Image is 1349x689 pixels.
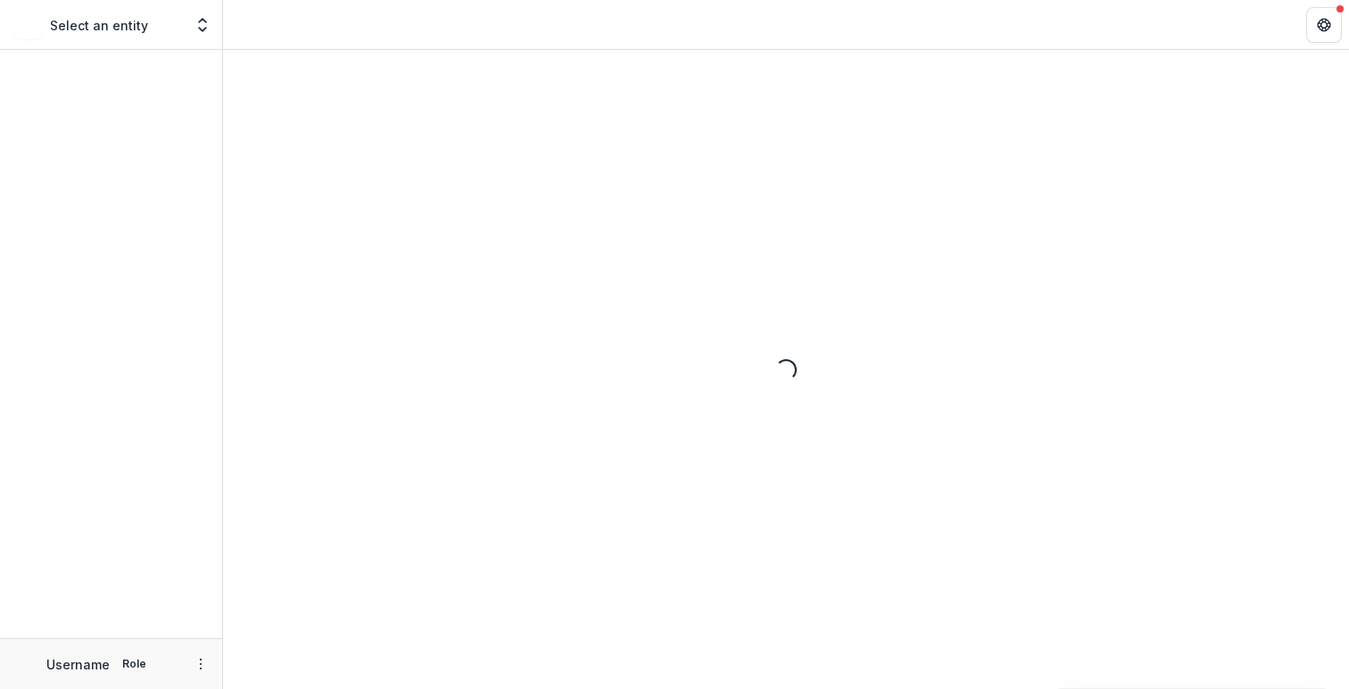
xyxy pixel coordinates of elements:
p: Role [117,656,152,672]
button: Get Help [1306,7,1342,43]
button: Open entity switcher [190,7,215,43]
p: Username [46,655,110,674]
p: Select an entity [50,16,148,35]
button: More [190,653,211,675]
